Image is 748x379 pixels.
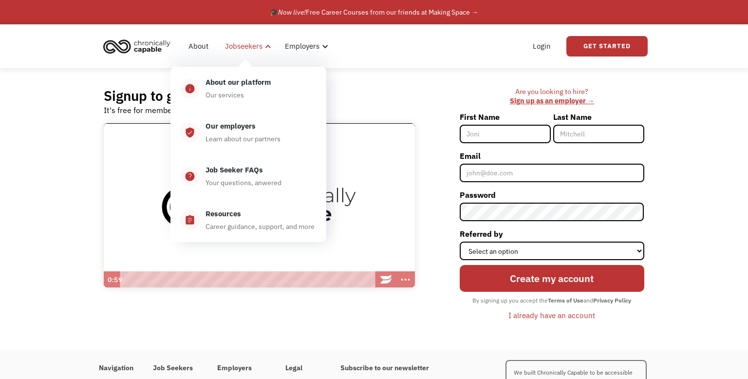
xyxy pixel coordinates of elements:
h4: Job Seekers [153,364,198,373]
div: Are you looking to hire? ‍ [460,87,644,105]
label: Referred by [460,226,644,242]
div: info [185,83,195,95]
button: Show more buttons [395,271,415,288]
a: Wistia Logo -- Learn More [376,271,395,288]
nav: Jobseekers [170,62,326,242]
a: help_centerJob Seeker FAQsYour questions, anwered [170,154,326,198]
div: Resources [206,208,241,220]
input: Mitchell [553,125,644,143]
h4: Legal [285,364,321,373]
div: Jobseekers [219,31,274,62]
a: Login [527,31,557,62]
div: Employers [279,31,331,62]
div: verified_user [185,127,195,138]
div: Our services [206,89,244,101]
div: It's free for members! [104,104,181,116]
a: infoAbout our platformOur services [170,67,326,111]
a: I already have an account [501,307,602,323]
h2: Signup to get started [104,87,236,104]
h4: Subscribe to our newsletter [340,364,451,373]
h4: Employers [217,364,266,373]
div: Jobseekers [225,40,262,52]
div: About our platform [206,76,271,88]
div: help_center [185,171,195,182]
a: verified_userOur employersLearn about our partners [170,111,326,154]
strong: Privacy Policy [593,297,631,304]
em: Now live! [278,8,306,17]
label: Last Name [553,109,644,125]
div: Employers [285,40,319,52]
img: Introducing Chronically Capable [104,123,415,288]
label: Email [460,148,644,164]
a: Get Started [566,36,648,57]
label: Password [460,187,644,203]
h4: Navigation [99,364,133,373]
div: Our employers [206,120,256,132]
a: home [100,36,178,57]
div: Your questions, anwered [206,177,281,189]
strong: Terms of Use [548,297,583,304]
div: Job Seeker FAQs [206,164,263,176]
a: Sign up as an employer → [510,96,594,105]
a: About [183,31,214,62]
img: Chronically Capable logo [100,36,173,57]
input: john@doe.com [460,164,644,182]
input: Joni [460,125,551,143]
a: assignmentResourcesCareer guidance, support, and more [170,198,326,242]
div: Playbar [125,271,372,288]
div: I already have an account [508,309,595,321]
label: First Name [460,109,551,125]
form: Member-Signup-Form [460,109,644,323]
div: 🎓 Free Career Courses from our friends at Making Space → [270,6,478,18]
div: By signing up you accept the and [467,294,636,307]
div: assignment [185,214,195,226]
div: Learn about our partners [206,133,280,145]
div: Career guidance, support, and more [206,221,315,232]
input: Create my account [460,265,644,292]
